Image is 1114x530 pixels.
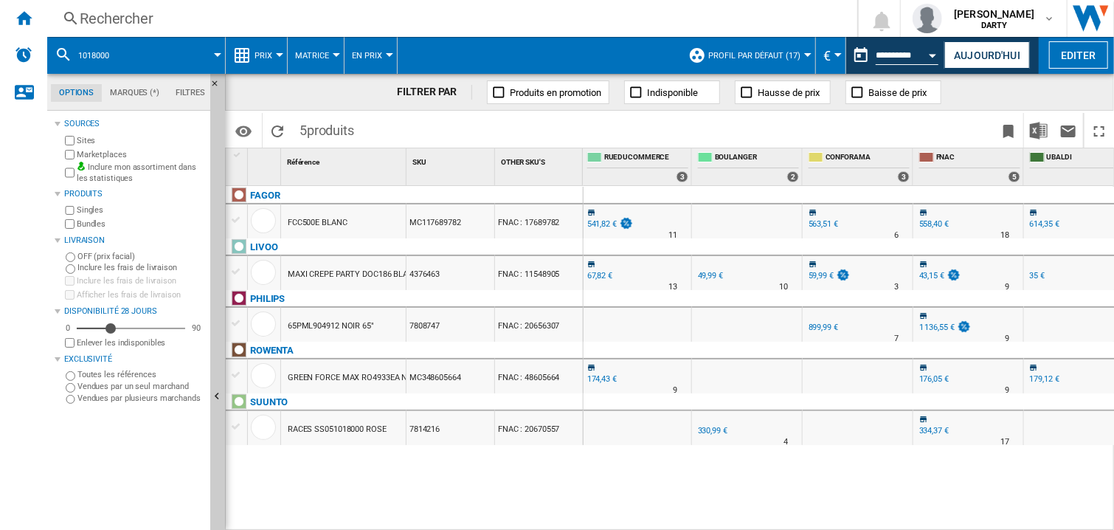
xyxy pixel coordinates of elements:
[947,269,961,281] img: promotionV3.png
[919,271,944,281] div: 43,15 €
[295,37,336,74] button: Matrice
[65,164,75,182] input: Inclure mon assortiment dans les statistiques
[210,74,228,100] button: Masquer
[495,256,583,290] div: FNAC : 11548905
[806,148,913,185] div: CONFORAMA 3 offers sold by CONFORAMA
[809,271,834,281] div: 59,99 €
[250,342,294,359] div: Cliquez pour filtrer sur cette marque
[251,148,280,171] div: Sort None
[406,359,494,393] div: MC348605664
[894,228,899,243] div: Délai de livraison : 6 jours
[77,321,185,336] md-slider: Disponibilité
[64,306,204,317] div: Disponibilité 28 Jours
[487,80,609,104] button: Produits en promotion
[758,87,820,98] span: Hausse de prix
[1030,122,1048,140] img: excel-24x24.png
[510,87,601,98] span: Produits en promotion
[846,37,941,74] div: Ce rapport est basé sur une date antérieure à celle d'aujourd'hui.
[919,374,949,384] div: 176,05 €
[696,269,723,283] div: 49,99 €
[735,80,831,104] button: Hausse de prix
[77,262,204,273] label: Inclure les frais de livraison
[809,323,838,332] div: 899,99 €
[55,37,218,74] div: 1018000
[698,426,727,436] div: 330,99 €
[695,148,802,185] div: BOULANGER 2 offers sold by BOULANGER
[868,87,927,98] span: Baisse de prix
[920,40,947,66] button: Open calendar
[845,80,941,104] button: Baisse de prix
[250,393,288,411] div: Cliquez pour filtrer sur cette marque
[288,258,440,292] div: MAXI CREPE PARTY DOC186 BLANC NOIR
[406,308,494,342] div: 7808747
[288,206,347,240] div: FCC500E BLANC
[495,204,583,238] div: FNAC : 17689782
[647,87,698,98] span: Indisponible
[406,256,494,290] div: 4376463
[233,37,280,74] div: Prix
[65,150,75,159] input: Marketplaces
[77,162,204,185] label: Inclure mon assortiment dans les statistiques
[65,290,75,300] input: Afficher les frais de livraison
[66,371,75,381] input: Toutes les références
[1005,331,1009,346] div: Délai de livraison : 9 jours
[65,136,75,145] input: Sites
[495,308,583,342] div: FNAC : 20656307
[823,37,838,74] button: €
[816,37,846,74] md-menu: Currency
[587,271,612,281] div: 67,82 €
[826,152,910,165] span: CONFORAMA
[398,85,473,100] div: FILTRER PAR
[284,148,406,171] div: Sort None
[585,217,634,232] div: 541,82 €
[352,51,382,61] span: En Prix
[65,338,75,348] input: Afficher les frais de livraison
[917,372,949,387] div: 176,05 €
[288,309,374,343] div: 65PML904912 NOIR 65"
[287,158,319,166] span: Référence
[498,148,583,171] div: Sort None
[77,275,204,286] label: Inclure les frais de livraison
[587,219,617,229] div: 541,82 €
[668,228,677,243] div: Délai de livraison : 11 jours
[77,135,204,146] label: Sites
[77,337,204,348] label: Enlever les indisponibles
[894,331,899,346] div: Délai de livraison : 7 jours
[77,369,204,380] label: Toutes les références
[1054,113,1083,148] button: Envoyer ce rapport par email
[917,269,961,283] div: 43,15 €
[1005,280,1009,295] div: Délai de livraison : 9 jours
[77,251,204,262] label: OFF (prix facial)
[65,206,75,216] input: Singles
[917,424,949,438] div: 334,37 €
[80,8,819,29] div: Rechercher
[77,289,204,300] label: Afficher les frais de livraison
[295,51,329,61] span: Matrice
[66,395,75,405] input: Vendues par plusieurs marchands
[288,361,421,395] div: GREEN FORCE MAX RO4933EA NOIR
[352,37,390,74] button: En Prix
[255,51,272,61] span: Prix
[229,117,258,144] button: Options
[994,113,1023,148] button: Créer un favoris
[919,426,949,436] div: 334,37 €
[409,148,494,171] div: SKU Sort None
[688,37,808,74] div: Profil par défaut (17)
[1030,374,1059,384] div: 179,12 €
[77,393,204,404] label: Vendues par plusieurs marchands
[66,264,75,274] input: Inclure les frais de livraison
[604,152,688,165] span: RUEDUCOMMERCE
[696,424,727,438] div: 330,99 €
[715,152,799,165] span: BOULANGER
[779,280,788,295] div: Délai de livraison : 10 jours
[64,118,204,130] div: Sources
[846,41,876,70] button: md-calendar
[783,435,788,450] div: Délai de livraison : 4 jours
[66,252,75,262] input: OFF (prix facial)
[495,411,583,445] div: FNAC : 20670557
[673,383,677,398] div: Délai de livraison : 9 jours
[307,123,354,138] span: produits
[585,269,612,283] div: 67,82 €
